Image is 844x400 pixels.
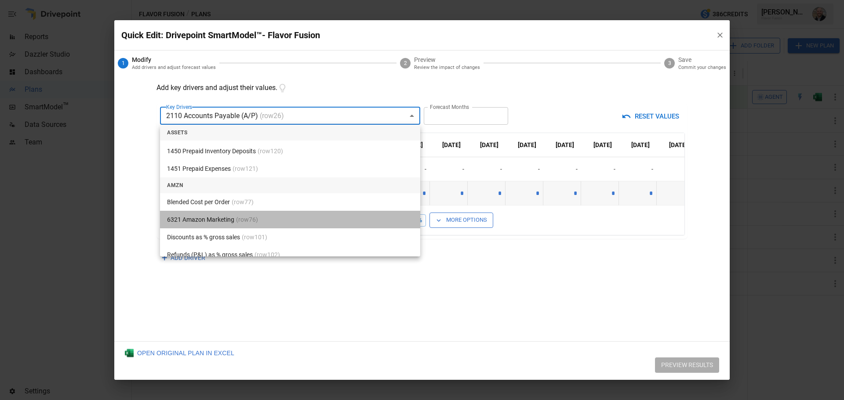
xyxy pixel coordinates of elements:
[160,211,420,228] li: 6321 Amazon Marketing
[242,233,267,242] span: (row 101 )
[233,164,258,173] span: (row 121 )
[160,177,420,193] li: AMZN
[160,160,420,177] li: 1451 Prepaid Expenses
[160,246,420,263] li: Refunds (P&L) as % gross sales
[160,193,420,211] li: Blended Cost per Order
[232,198,254,207] span: (row 77 )
[160,142,420,160] li: 1450 Prepaid Inventory Deposits
[160,228,420,246] li: Discounts as % gross sales
[258,147,283,156] span: (row 120 )
[236,215,258,224] span: (row 76 )
[160,125,420,141] li: Assets
[255,250,280,259] span: (row 102 )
